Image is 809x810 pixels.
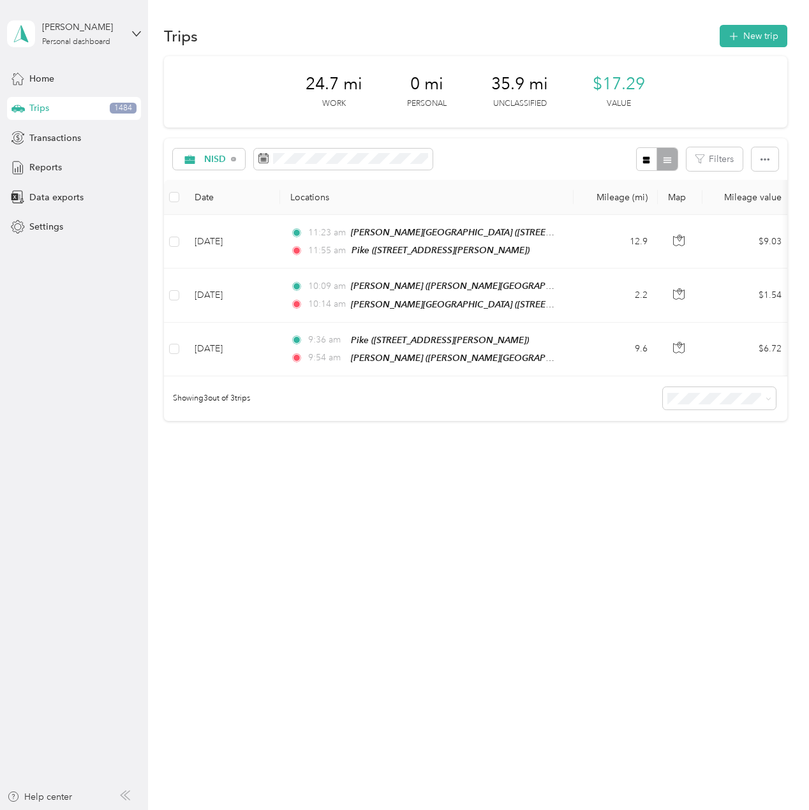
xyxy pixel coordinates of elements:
[574,180,658,215] th: Mileage (mi)
[29,101,49,115] span: Trips
[351,299,645,310] span: [PERSON_NAME][GEOGRAPHIC_DATA] ([STREET_ADDRESS][US_STATE])
[306,74,362,94] span: 24.7 mi
[184,215,280,269] td: [DATE]
[308,244,346,258] span: 11:55 am
[42,20,122,34] div: [PERSON_NAME]
[308,297,345,311] span: 10:14 am
[352,245,530,255] span: Pike ([STREET_ADDRESS][PERSON_NAME])
[574,215,658,269] td: 12.9
[720,25,787,47] button: New trip
[29,131,81,145] span: Transactions
[110,103,137,114] span: 1484
[322,98,346,110] p: Work
[738,739,809,810] iframe: Everlance-gr Chat Button Frame
[574,323,658,376] td: 9.6
[29,191,84,204] span: Data exports
[29,220,63,233] span: Settings
[308,226,345,240] span: 11:23 am
[410,74,443,94] span: 0 mi
[687,147,743,171] button: Filters
[164,29,198,43] h1: Trips
[351,353,736,364] span: [PERSON_NAME] ([PERSON_NAME][GEOGRAPHIC_DATA], [GEOGRAPHIC_DATA], [US_STATE])
[351,335,529,345] span: Pike ([STREET_ADDRESS][PERSON_NAME])
[308,333,345,347] span: 9:36 am
[658,180,702,215] th: Map
[407,98,447,110] p: Personal
[308,351,345,365] span: 9:54 am
[184,269,280,322] td: [DATE]
[351,227,645,238] span: [PERSON_NAME][GEOGRAPHIC_DATA] ([STREET_ADDRESS][US_STATE])
[702,269,792,322] td: $1.54
[493,98,547,110] p: Unclassified
[702,215,792,269] td: $9.03
[351,281,736,291] span: [PERSON_NAME] ([PERSON_NAME][GEOGRAPHIC_DATA], [GEOGRAPHIC_DATA], [US_STATE])
[308,279,345,293] span: 10:09 am
[204,155,226,164] span: NISD
[7,790,72,804] button: Help center
[184,323,280,376] td: [DATE]
[29,161,62,174] span: Reports
[702,323,792,376] td: $6.72
[280,180,574,215] th: Locations
[702,180,792,215] th: Mileage value
[164,393,250,404] span: Showing 3 out of 3 trips
[574,269,658,322] td: 2.2
[607,98,631,110] p: Value
[29,72,54,85] span: Home
[184,180,280,215] th: Date
[593,74,645,94] span: $17.29
[491,74,548,94] span: 35.9 mi
[42,38,110,46] div: Personal dashboard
